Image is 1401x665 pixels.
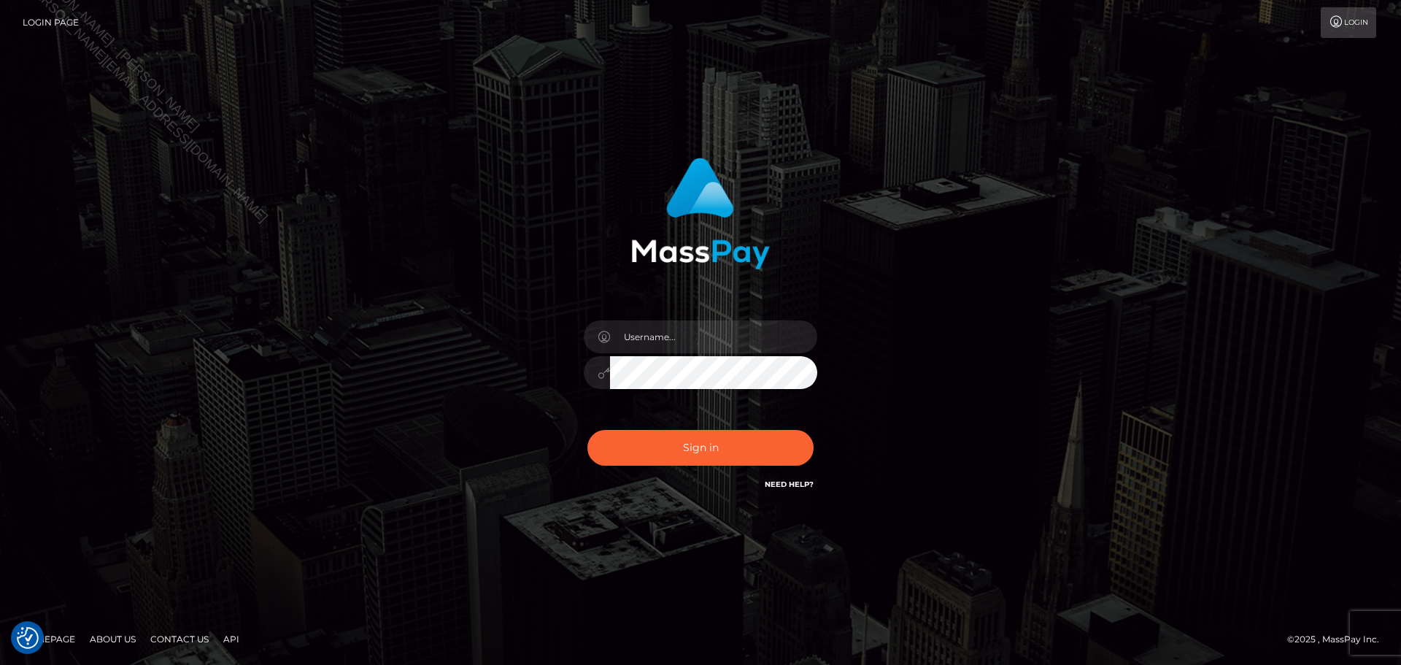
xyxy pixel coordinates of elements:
[610,320,817,353] input: Username...
[1287,631,1390,647] div: © 2025 , MassPay Inc.
[17,627,39,649] img: Revisit consent button
[1321,7,1376,38] a: Login
[16,628,81,650] a: Homepage
[631,158,770,269] img: MassPay Login
[84,628,142,650] a: About Us
[765,480,814,489] a: Need Help?
[587,430,814,466] button: Sign in
[144,628,215,650] a: Contact Us
[17,627,39,649] button: Consent Preferences
[23,7,79,38] a: Login Page
[217,628,245,650] a: API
